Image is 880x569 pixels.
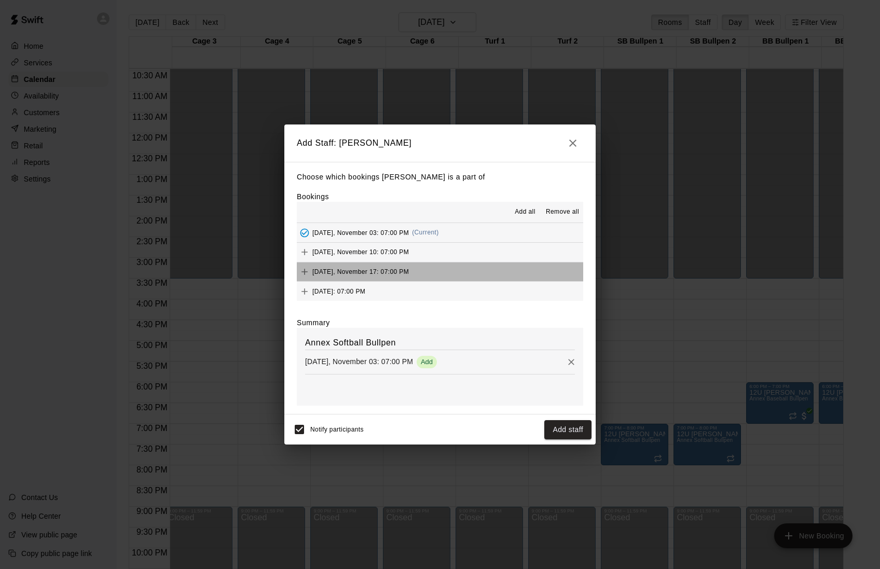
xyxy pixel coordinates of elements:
[297,192,329,201] label: Bookings
[417,358,437,366] span: Add
[546,207,579,217] span: Remove all
[297,225,312,241] button: Added - Collect Payment
[312,229,409,236] span: [DATE], November 03: 07:00 PM
[508,204,542,220] button: Add all
[297,171,583,184] p: Choose which bookings [PERSON_NAME] is a part of
[542,204,583,220] button: Remove all
[544,420,592,439] button: Add staff
[297,223,583,242] button: Added - Collect Payment[DATE], November 03: 07:00 PM(Current)
[297,243,583,262] button: Add[DATE], November 10: 07:00 PM
[305,336,575,350] h6: Annex Softball Bullpen
[297,287,312,295] span: Add
[305,356,413,367] p: [DATE], November 03: 07:00 PM
[312,287,365,295] span: [DATE]: 07:00 PM
[297,317,330,328] label: Summary
[284,124,596,162] h2: Add Staff: [PERSON_NAME]
[515,207,535,217] span: Add all
[310,426,364,434] span: Notify participants
[563,354,579,370] button: Remove
[297,282,583,301] button: Add[DATE]: 07:00 PM
[297,248,312,256] span: Add
[297,267,312,275] span: Add
[297,262,583,282] button: Add[DATE], November 17: 07:00 PM
[312,268,409,275] span: [DATE], November 17: 07:00 PM
[412,229,439,236] span: (Current)
[312,248,409,256] span: [DATE], November 10: 07:00 PM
